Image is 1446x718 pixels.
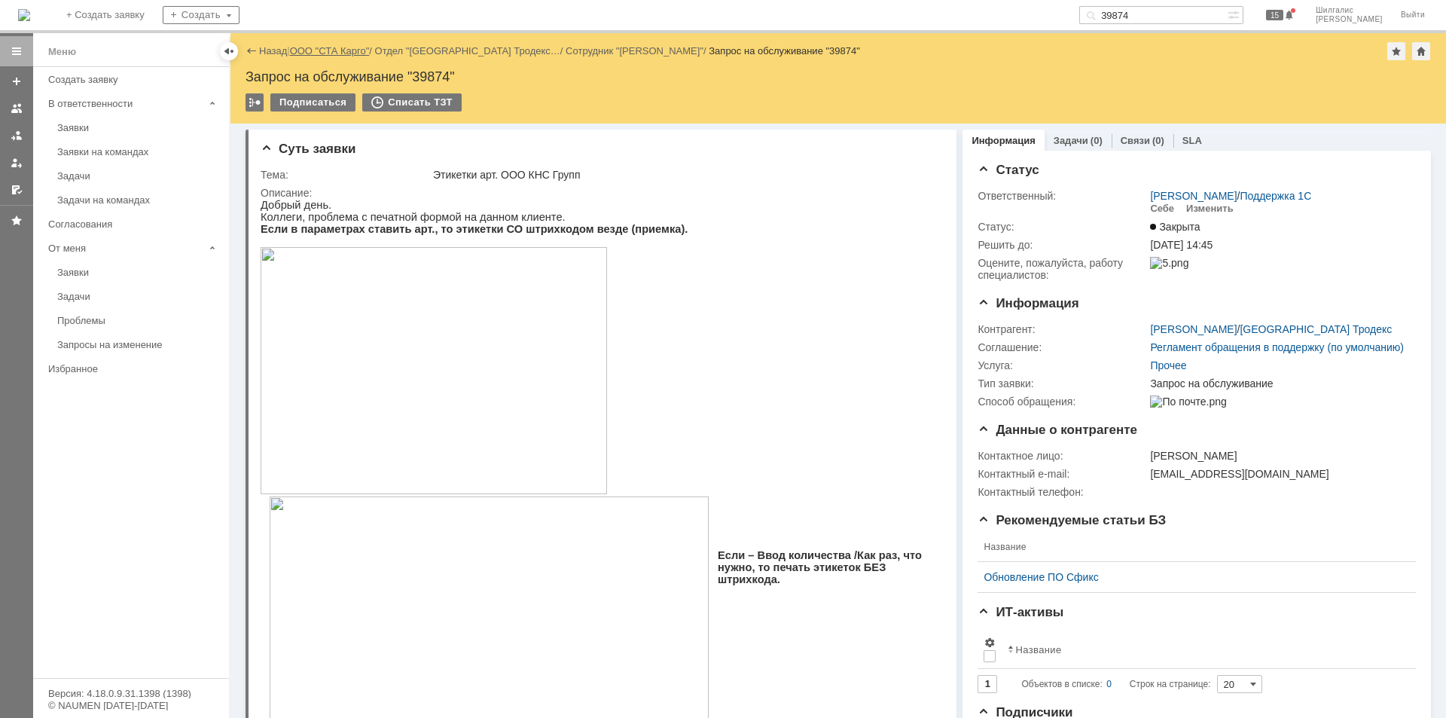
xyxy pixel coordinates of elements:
a: Заявки на командах [51,140,226,163]
div: Запросы на изменение [57,339,220,350]
div: Контактный e-mail: [978,468,1147,480]
a: Мои заявки [5,151,29,175]
div: Статус: [978,221,1147,233]
img: download [9,298,448,569]
span: 7797456 [191,78,233,90]
a: Регламент обращения в поддержку (по умолчанию) [1150,341,1404,353]
img: По почте.png [1150,396,1226,408]
div: Тема: [261,169,430,181]
a: Запросы на изменение [51,333,226,356]
a: Перейти на домашнюю страницу [18,9,30,21]
div: Запрос на обслуживание "39874" [246,69,1431,84]
span: Рекомендуемые статьи БЗ [978,513,1166,527]
div: Контактное лицо: [978,450,1147,462]
a: Заявки [51,261,226,284]
a: [GEOGRAPHIC_DATA] Тродекс [1240,323,1392,335]
span: Закрыта [1150,221,1200,233]
div: Описание: [261,187,938,199]
a: Сотрудник "[PERSON_NAME]" [566,45,703,57]
div: / [1150,323,1392,335]
div: Избранное [48,363,203,374]
a: Задачи [51,164,226,188]
span: Настройки [984,637,996,649]
a: [PERSON_NAME] [1150,190,1237,202]
div: Услуга: [978,359,1147,371]
div: Задачи на командах [57,194,220,206]
div: Запрос на обслуживание "39874" [709,45,860,57]
div: / [290,45,375,57]
span: +7 (812) [146,78,188,90]
th: Название [978,533,1404,562]
div: Изменить [1186,203,1234,215]
div: Контрагент: [978,323,1147,335]
div: Заявки [57,122,220,133]
a: Заявки на командах [5,96,29,121]
a: Связи [1121,135,1150,146]
div: | [287,44,289,56]
div: Себе [1150,203,1174,215]
div: Соглашение: [978,341,1147,353]
span: Данные о контрагенте [978,423,1137,437]
div: / [375,45,566,57]
div: Добавить в избранное [1387,42,1405,60]
a: Прочее [1150,359,1186,371]
a: [PERSON_NAME] [1150,323,1237,335]
div: Сделать домашней страницей [1412,42,1430,60]
div: Oцените, пожалуйста, работу специалистов: [978,257,1147,281]
span: [PERSON_NAME] [1316,15,1383,24]
div: / [1150,190,1311,202]
a: Задачи [51,285,226,308]
img: 5.png [1150,257,1188,269]
a: Обновление ПО Сфикс [984,571,1398,583]
div: 0 [1106,675,1112,693]
div: Задачи [57,291,220,302]
a: Поддержка 1С [1240,190,1311,202]
a: Информация [972,135,1035,146]
div: Работа с массовостью [246,93,264,112]
span: [DATE] 14:45 [1150,239,1213,251]
div: Проблемы [57,315,220,326]
span: 15 [1266,10,1283,20]
a: Мои согласования [5,178,29,202]
img: logo [18,9,30,21]
div: [EMAIL_ADDRESS][DOMAIN_NAME] [1150,468,1408,480]
div: В ответственности [48,98,203,109]
span: Объектов в списке: [1021,679,1102,689]
div: Согласования [48,218,220,230]
div: © NAUMEN [DATE]-[DATE] [48,701,214,710]
div: Версия: 4.18.0.9.31.1398 (1398) [48,689,214,698]
a: SLA [1182,135,1202,146]
div: Задачи [57,170,220,182]
a: Задачи [1054,135,1088,146]
div: Заявки на командах [57,146,220,157]
span: ИТ-активы [978,605,1063,619]
span: Статус [978,163,1039,177]
div: Ответственный: [978,190,1147,202]
div: Способ обращения: [978,396,1147,408]
a: ООО "СТА Карго" [290,45,370,57]
b: Если – Ввод количества /Как раз, что нужно, то печать этикеток БЕЗ штрихкода. [457,350,661,386]
a: Согласования [42,212,226,236]
div: Заявки [57,267,220,278]
a: Создать заявку [5,69,29,93]
a: Заявки [51,116,226,139]
span: Шилгалис [1316,6,1383,15]
i: Строк на странице: [1021,675,1210,693]
div: Этикетки арт. ООО КНС Групп [433,169,935,181]
a: Создать заявку [42,68,226,91]
div: / [566,45,709,57]
div: Тип заявки: [978,377,1147,390]
div: Решить до: [978,239,1147,251]
th: Название [1002,631,1404,669]
div: Создать [163,6,239,24]
span: Email отправителя: [PERSON_NAME][EMAIL_ADDRESS][DOMAIN_NAME] [15,240,318,251]
div: Создать заявку [48,74,220,85]
div: Запрос на обслуживание [1150,377,1408,390]
div: Название [1015,644,1061,655]
span: Суть заявки [261,142,355,156]
div: От меня [48,243,203,254]
a: Заявки в моей ответственности [5,124,29,148]
div: (0) [1091,135,1103,146]
span: Расширенный поиск [1228,7,1243,21]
